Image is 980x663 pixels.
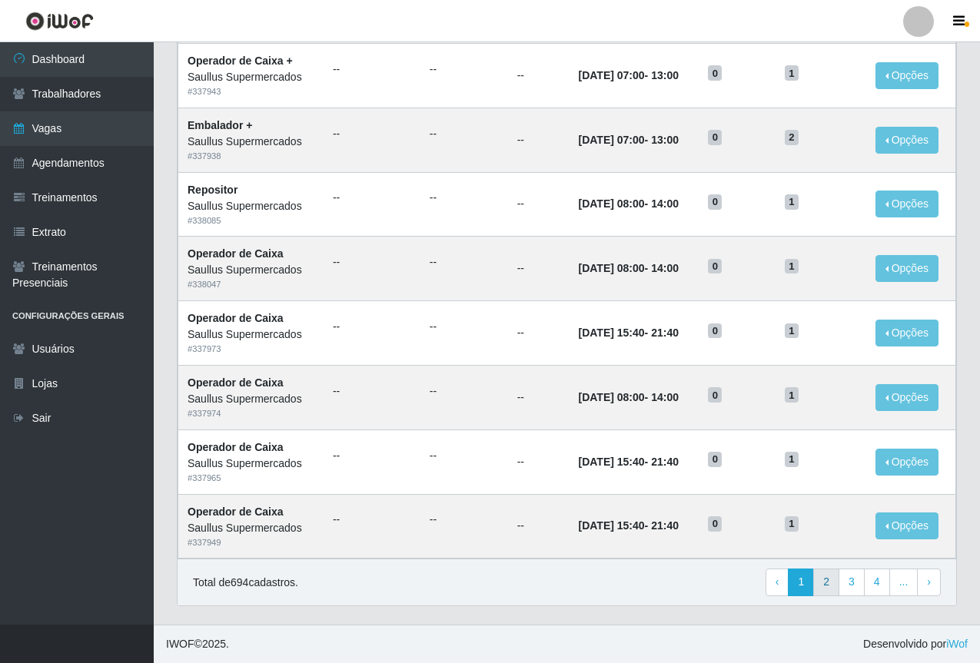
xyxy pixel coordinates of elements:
[785,194,799,210] span: 1
[875,449,938,476] button: Opções
[579,197,679,210] strong: -
[188,472,314,485] div: # 337965
[333,61,411,78] ul: --
[333,126,411,142] ul: --
[788,569,814,596] a: 1
[864,569,890,596] a: 4
[875,384,938,411] button: Opções
[579,519,645,532] time: [DATE] 15:40
[579,391,645,403] time: [DATE] 08:00
[188,407,314,420] div: # 337974
[579,456,645,468] time: [DATE] 15:40
[785,452,799,467] span: 1
[579,456,679,468] strong: -
[166,638,194,650] span: IWOF
[875,191,938,217] button: Opções
[188,278,314,291] div: # 338047
[188,456,314,472] div: Saullus Supermercados
[875,127,938,154] button: Opções
[785,259,799,274] span: 1
[188,520,314,536] div: Saullus Supermercados
[508,43,570,108] td: --
[875,512,938,539] button: Opções
[875,62,938,89] button: Opções
[875,255,938,282] button: Opções
[430,61,499,78] ul: --
[508,237,570,301] td: --
[430,383,499,399] ul: --
[188,312,284,324] strong: Operador de Caixa
[579,69,645,81] time: [DATE] 07:00
[785,323,799,339] span: 1
[579,327,679,339] strong: -
[651,391,679,403] time: 14:00
[579,262,679,274] strong: -
[430,254,499,270] ul: --
[708,387,722,403] span: 0
[188,506,284,518] strong: Operador de Caixa
[188,134,314,150] div: Saullus Supermercados
[188,536,314,549] div: # 337949
[508,429,570,494] td: --
[785,387,799,403] span: 1
[875,320,938,346] button: Opções
[333,254,411,270] ul: --
[333,448,411,464] ul: --
[188,343,314,356] div: # 337973
[785,130,799,145] span: 2
[25,12,94,31] img: CoreUI Logo
[188,69,314,85] div: Saullus Supermercados
[508,494,570,559] td: --
[508,301,570,366] td: --
[188,150,314,163] div: # 337938
[508,108,570,172] td: --
[333,319,411,335] ul: --
[651,197,679,210] time: 14:00
[188,247,284,260] strong: Operador de Caixa
[708,65,722,81] span: 0
[188,327,314,343] div: Saullus Supermercados
[188,441,284,453] strong: Operador de Caixa
[785,516,799,532] span: 1
[708,130,722,145] span: 0
[651,456,679,468] time: 21:40
[579,134,645,146] time: [DATE] 07:00
[863,636,968,652] span: Desenvolvido por
[651,327,679,339] time: 21:40
[651,262,679,274] time: 14:00
[188,391,314,407] div: Saullus Supermercados
[889,569,919,596] a: ...
[579,391,679,403] strong: -
[785,65,799,81] span: 1
[708,452,722,467] span: 0
[579,134,679,146] strong: -
[188,55,293,67] strong: Operador de Caixa +
[333,512,411,528] ul: --
[708,194,722,210] span: 0
[430,319,499,335] ul: --
[651,69,679,81] time: 13:00
[776,575,779,588] span: ‹
[813,569,839,596] a: 2
[430,448,499,464] ul: --
[579,519,679,532] strong: -
[651,134,679,146] time: 13:00
[188,184,238,196] strong: Repositor
[766,569,941,596] nav: pagination
[508,365,570,429] td: --
[166,636,229,652] span: © 2025 .
[708,516,722,532] span: 0
[917,569,941,596] a: Next
[708,323,722,339] span: 0
[579,197,645,210] time: [DATE] 08:00
[430,512,499,528] ul: --
[188,85,314,98] div: # 337943
[579,69,679,81] strong: -
[188,119,252,131] strong: Embalador +
[333,190,411,206] ul: --
[708,259,722,274] span: 0
[766,569,789,596] a: Previous
[193,575,298,591] p: Total de 694 cadastros.
[508,172,570,237] td: --
[839,569,865,596] a: 3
